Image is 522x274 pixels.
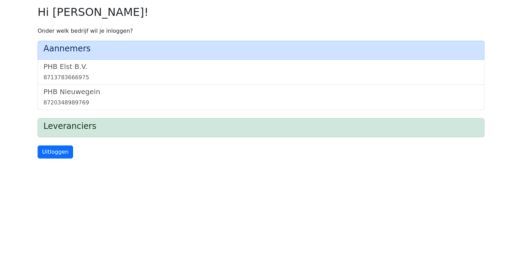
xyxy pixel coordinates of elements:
h2: Hi [PERSON_NAME]! [38,6,484,19]
a: PHB Elst B.V.8713783666975 [43,62,479,82]
div: 8713783666975 [43,73,479,82]
h4: Aannemers [43,44,479,54]
h4: Leveranciers [43,121,479,131]
a: Uitloggen [38,145,73,159]
p: Onder welk bedrijf wil je inloggen? [38,27,484,35]
h5: PHB Elst B.V. [43,62,479,71]
div: 8720348989769 [43,99,479,107]
h5: PHB Nieuwegein [43,88,479,96]
a: PHB Nieuwegein8720348989769 [43,88,479,107]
